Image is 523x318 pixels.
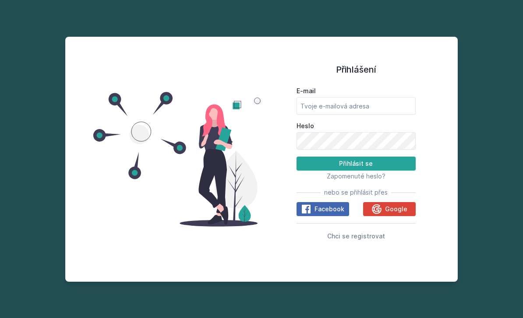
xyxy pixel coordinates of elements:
[327,231,385,241] button: Chci se registrovat
[385,205,407,213] span: Google
[327,232,385,240] span: Chci se registrovat
[327,172,385,180] span: Zapomenuté heslo?
[324,188,388,197] span: nebo se přihlásit přes
[297,202,349,216] button: Facebook
[297,122,416,130] label: Heslo
[315,205,344,213] span: Facebook
[297,97,416,115] input: Tvoje e-mailová adresa
[297,157,416,171] button: Přihlásit se
[297,87,416,95] label: E-mail
[363,202,416,216] button: Google
[297,63,416,76] h1: Přihlášení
